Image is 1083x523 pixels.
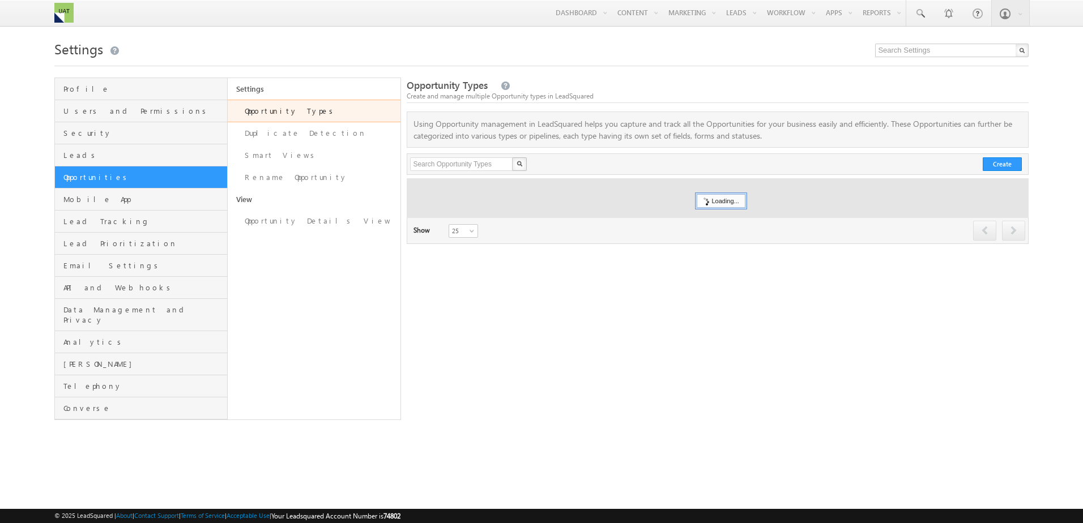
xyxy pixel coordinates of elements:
[55,144,227,166] a: Leads
[228,78,400,100] a: Settings
[449,226,479,236] span: 25
[63,337,224,347] span: Analytics
[55,331,227,353] a: Analytics
[875,44,1029,57] input: Search Settings
[55,188,227,211] a: Mobile App
[63,150,224,160] span: Leads
[63,282,224,293] span: API and Webhooks
[54,40,103,58] span: Settings
[63,260,224,271] span: Email Settings
[271,512,400,520] span: Your Leadsquared Account Number is
[181,512,225,519] a: Terms of Service
[410,157,514,171] input: Search Opportunity Types
[55,166,227,188] a: Opportunities
[55,277,227,299] a: API and Webhooks
[407,91,1029,101] div: Create and manage multiple Opportunity types in LeadSquared
[54,3,74,23] img: Custom Logo
[55,375,227,397] a: Telephony
[134,512,179,519] a: Contact Support
[227,512,270,519] a: Acceptable Use
[55,233,227,255] a: Lead Prioritization
[63,403,224,413] span: Converse
[983,157,1022,171] button: Create
[228,188,400,210] a: View
[449,224,478,238] a: 25
[54,511,400,521] span: © 2025 LeadSquared | | | | |
[55,100,227,122] a: Users and Permissions
[55,299,227,331] a: Data Management and Privacy
[228,144,400,166] a: Smart Views
[63,238,224,248] span: Lead Prioritization
[228,166,400,188] a: Rename Opportunity
[63,359,224,369] span: [PERSON_NAME]
[63,84,224,94] span: Profile
[63,172,224,182] span: Opportunities
[697,194,745,208] div: Loading...
[63,381,224,391] span: Telephony
[383,512,400,520] span: 74802
[63,305,224,325] span: Data Management and Privacy
[413,225,440,235] div: Show
[407,118,1028,142] p: Using Opportunity management in LeadSquared helps you capture and track all the Opportunities for...
[55,78,227,100] a: Profile
[63,194,224,204] span: Mobile App
[228,210,400,232] a: Opportunity Details View
[63,216,224,226] span: Lead Tracking
[63,128,224,138] span: Security
[55,122,227,144] a: Security
[407,79,488,92] span: Opportunity Types
[55,353,227,375] a: [PERSON_NAME]
[55,255,227,277] a: Email Settings
[228,100,400,122] a: Opportunity Types
[517,161,522,166] img: Search
[55,211,227,233] a: Lead Tracking
[55,397,227,419] a: Converse
[63,106,224,116] span: Users and Permissions
[228,122,400,144] a: Duplicate Detection
[116,512,133,519] a: About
